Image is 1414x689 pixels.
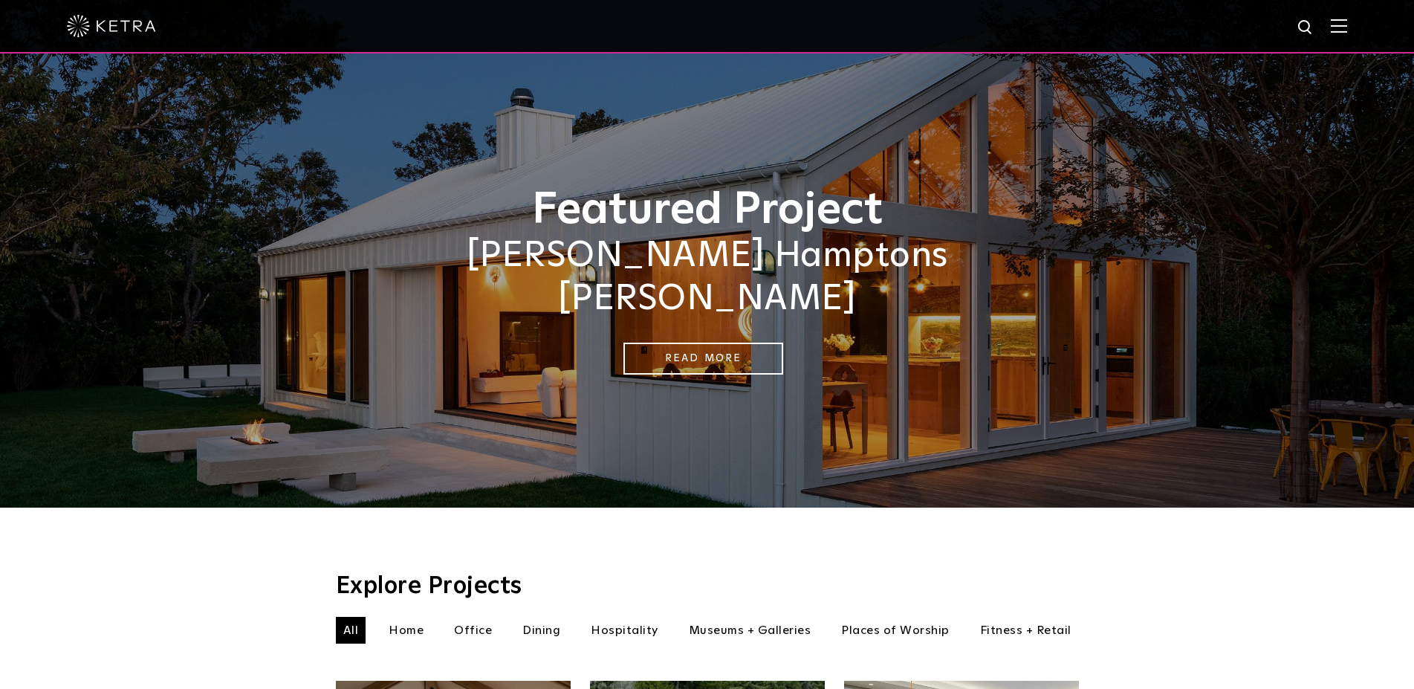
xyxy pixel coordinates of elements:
h3: Explore Projects [336,575,1079,598]
li: Hospitality [583,617,666,644]
li: Museums + Galleries [681,617,819,644]
li: Places of Worship [834,617,957,644]
li: All [336,617,366,644]
img: search icon [1297,19,1315,37]
li: Fitness + Retail [973,617,1079,644]
h2: [PERSON_NAME] Hamptons [PERSON_NAME] [336,235,1079,320]
img: Hamburger%20Nav.svg [1331,19,1347,33]
li: Home [381,617,431,644]
a: Read More [623,343,783,375]
img: ketra-logo-2019-white [67,15,156,37]
h1: Featured Project [336,186,1079,235]
li: Office [447,617,499,644]
li: Dining [515,617,568,644]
